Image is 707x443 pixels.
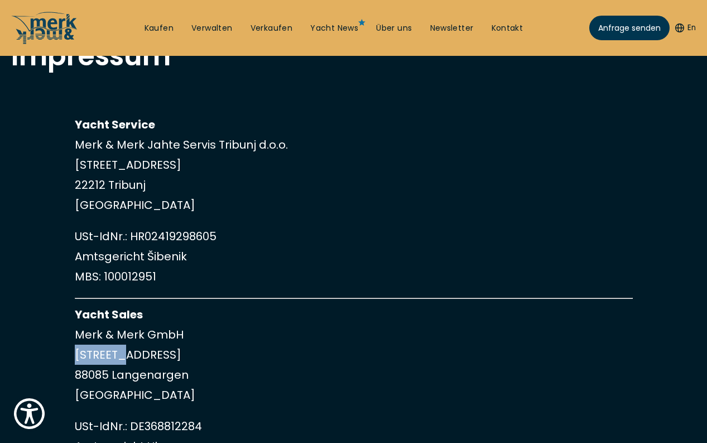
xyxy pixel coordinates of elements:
a: Kontakt [492,23,523,34]
h1: Impressum [11,42,696,70]
p: USt-IdNr.: HR02419298605 Amtsgericht Šibenik MBS: 100012951 [75,226,633,287]
a: Kaufen [145,23,174,34]
a: Yacht News [310,23,358,34]
strong: Yacht Sales [75,307,143,322]
p: Merk & Merk GmbH [STREET_ADDRESS] 88085 Langenargen [GEOGRAPHIC_DATA] [75,304,633,405]
a: Newsletter [430,23,474,34]
p: Merk & Merk Jahte Servis Tribunj d.o.o. [STREET_ADDRESS] 22212 Tribunj [GEOGRAPHIC_DATA] [75,115,633,215]
button: En [675,22,696,34]
span: Anfrage senden [598,22,661,34]
a: Verkaufen [251,23,293,34]
button: Show Accessibility Preferences [11,396,47,432]
a: Verwalten [191,23,233,34]
a: Über uns [376,23,412,34]
strong: Yacht Service [75,117,155,132]
a: Anfrage senden [589,16,670,40]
